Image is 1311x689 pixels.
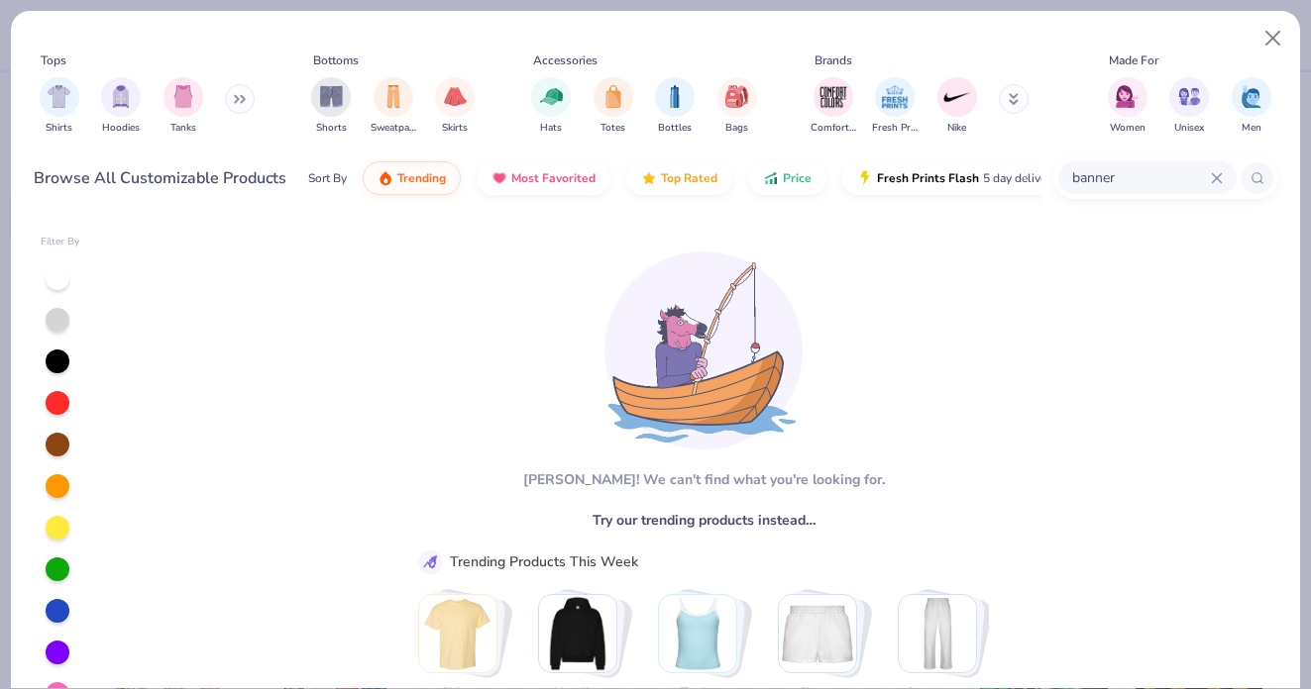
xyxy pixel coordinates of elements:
img: Tanks [659,595,736,672]
div: filter for Shorts [311,77,351,136]
span: Bottles [658,121,692,136]
span: Nike [947,121,966,136]
img: Shirts Image [48,85,70,108]
div: filter for Men [1232,77,1271,136]
button: filter button [937,77,977,136]
div: filter for Sweatpants [371,77,416,136]
img: Loading... [604,251,803,449]
img: Men Image [1241,85,1262,108]
img: most_fav.gif [492,170,507,186]
img: Totes Image [602,85,624,108]
button: filter button [594,77,633,136]
div: filter for Fresh Prints [872,77,918,136]
button: Price [748,161,826,195]
input: Try "T-Shirt" [1070,166,1211,189]
img: Skirts Image [444,85,467,108]
span: Hoodies [102,121,140,136]
div: Trending Products This Week [450,551,638,572]
button: filter button [811,77,856,136]
div: filter for Bags [717,77,757,136]
span: Tanks [170,121,196,136]
span: Try our trending products instead… [593,510,816,531]
div: Sort By [308,169,347,187]
span: Totes [601,121,625,136]
span: 5 day delivery [983,167,1056,190]
div: filter for Totes [594,77,633,136]
button: filter button [531,77,571,136]
button: Top Rated [626,161,732,195]
span: Fresh Prints Flash [877,170,979,186]
img: Bags Image [725,85,747,108]
img: Hoodies [539,595,616,672]
div: filter for Hoodies [101,77,141,136]
img: Sweatpants [899,595,976,672]
span: Fresh Prints [872,121,918,136]
div: filter for Bottles [655,77,695,136]
button: filter button [164,77,203,136]
div: filter for Hats [531,77,571,136]
div: Tops [41,51,66,69]
img: Unisex Image [1178,85,1201,108]
span: Bags [725,121,748,136]
img: Fresh Prints Image [880,82,910,112]
button: filter button [655,77,695,136]
button: filter button [717,77,757,136]
div: filter for Comfort Colors [811,77,856,136]
img: trending.gif [378,170,393,186]
div: [PERSON_NAME]! We can't find what you're looking for. [523,469,885,490]
button: Trending [363,161,461,195]
button: Most Favorited [477,161,610,195]
span: Trending [397,170,446,186]
span: Price [783,170,812,186]
img: Shorts Image [320,85,343,108]
img: Comfort Colors Image [819,82,848,112]
div: Bottoms [313,51,359,69]
img: Shorts [779,595,856,672]
img: flash.gif [857,170,873,186]
div: filter for Shirts [40,77,79,136]
div: filter for Skirts [435,77,475,136]
div: Made For [1109,51,1158,69]
span: Shirts [46,121,72,136]
img: Hats Image [540,85,563,108]
button: filter button [1169,77,1209,136]
span: Most Favorited [511,170,596,186]
button: filter button [311,77,351,136]
div: Filter By [41,235,80,249]
img: Bottles Image [664,85,686,108]
img: Shirts [419,595,496,672]
div: filter for Tanks [164,77,203,136]
span: Unisex [1174,121,1204,136]
div: filter for Women [1108,77,1147,136]
button: filter button [371,77,416,136]
img: Nike Image [942,82,972,112]
img: Sweatpants Image [382,85,404,108]
button: filter button [435,77,475,136]
span: Sweatpants [371,121,416,136]
button: filter button [40,77,79,136]
button: filter button [872,77,918,136]
div: Accessories [533,51,598,69]
button: Close [1255,20,1292,57]
span: Shorts [316,121,347,136]
img: TopRated.gif [641,170,657,186]
div: filter for Unisex [1169,77,1209,136]
span: Comfort Colors [811,121,856,136]
img: Hoodies Image [110,85,132,108]
img: Women Image [1116,85,1139,108]
img: trend_line.gif [421,553,439,571]
img: Tanks Image [172,85,194,108]
div: Brands [815,51,852,69]
button: Fresh Prints Flash5 day delivery [842,161,1071,195]
button: filter button [1232,77,1271,136]
span: Top Rated [661,170,717,186]
span: Hats [540,121,562,136]
span: Men [1242,121,1261,136]
span: Skirts [442,121,468,136]
div: filter for Nike [937,77,977,136]
button: filter button [101,77,141,136]
span: Women [1110,121,1146,136]
button: filter button [1108,77,1147,136]
div: Browse All Customizable Products [34,166,286,190]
